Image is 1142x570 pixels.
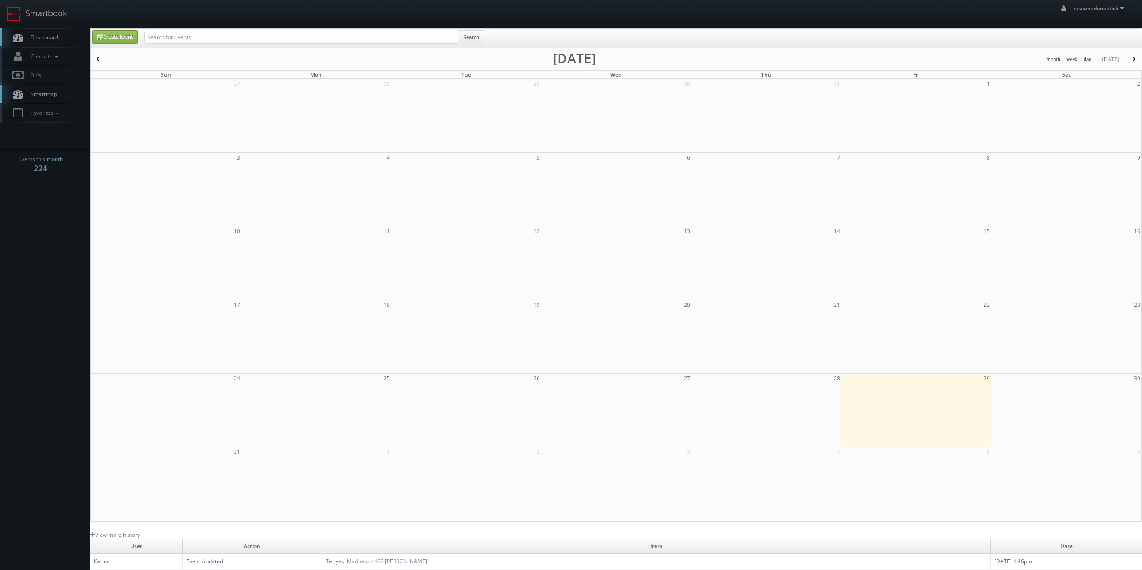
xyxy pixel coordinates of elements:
span: Bids [26,71,41,79]
span: 12 [533,226,541,236]
span: Fri [913,71,919,78]
span: 14 [833,226,841,236]
span: 6 [686,153,691,162]
td: [DATE] 4:46pm [991,554,1142,569]
span: 1 [386,447,391,457]
span: Smartmap [26,90,57,98]
span: Dashboard [26,34,58,41]
td: User [90,539,183,554]
span: seaweedonastick [1074,4,1127,12]
h2: [DATE] [553,54,596,63]
span: Tue [461,71,471,78]
span: 20 [683,300,691,309]
a: Create Event [92,30,138,44]
span: 27 [683,374,691,383]
td: Karina [90,554,183,569]
span: 31 [233,447,241,457]
a: View more history [90,531,140,539]
span: 11 [383,226,391,236]
span: 25 [383,374,391,383]
td: Date [991,539,1142,554]
span: Wed [610,71,621,78]
span: Sun [161,71,171,78]
span: 18 [383,300,391,309]
span: 31 [833,79,841,88]
a: Teriyaki Madness - 462 [PERSON_NAME] [326,557,427,565]
td: Event Updated [183,554,322,569]
span: 26 [533,374,541,383]
span: Mon [310,71,322,78]
span: 22 [983,300,991,309]
span: 19 [533,300,541,309]
span: Contacts [26,52,61,60]
td: Action [183,539,322,554]
span: 8 [986,153,991,162]
span: 4 [386,153,391,162]
span: 1 [986,79,991,88]
span: 5 [986,447,991,457]
span: 21 [833,300,841,309]
span: 13 [683,226,691,236]
button: month [1043,54,1063,65]
span: 15 [983,226,991,236]
span: 30 [683,79,691,88]
button: [DATE] [1098,54,1122,65]
span: 29 [983,374,991,383]
span: 17 [233,300,241,309]
span: 7 [836,153,841,162]
strong: 224 [34,163,47,174]
span: 23 [1133,300,1141,309]
span: 2 [536,447,541,457]
span: 3 [686,447,691,457]
td: Item [322,539,990,554]
span: 9 [1136,153,1141,162]
span: 2 [1136,79,1141,88]
span: Events this month [18,155,63,164]
span: 6 [1136,447,1141,457]
button: Search [458,30,485,44]
span: 24 [233,374,241,383]
span: 3 [236,153,241,162]
span: 30 [1133,374,1141,383]
span: 28 [833,374,841,383]
span: 10 [233,226,241,236]
span: 4 [836,447,841,457]
span: Favorites [26,109,61,117]
span: Sat [1062,71,1071,78]
span: 5 [536,153,541,162]
input: Search for Events [144,31,458,44]
button: week [1063,54,1081,65]
span: 27 [233,79,241,88]
span: Thu [761,71,771,78]
img: smartbook-logo.png [7,7,21,21]
span: 16 [1133,226,1141,236]
span: 29 [533,79,541,88]
button: day [1081,54,1095,65]
span: 28 [383,79,391,88]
